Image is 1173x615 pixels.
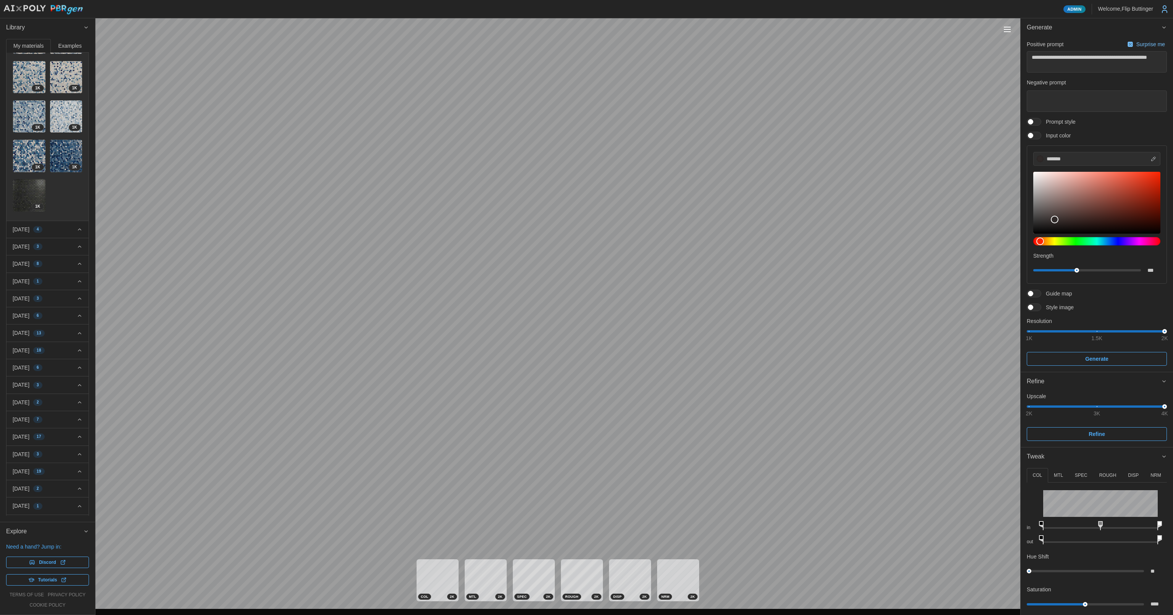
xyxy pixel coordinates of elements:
button: [DATE]3 [6,376,89,393]
p: Strength [1033,252,1160,260]
p: [DATE] [13,399,29,406]
button: [DATE]6 [6,359,89,376]
a: cookie policy [29,602,65,609]
span: Explore [6,522,83,541]
span: 2 K [594,594,599,599]
span: Discord [39,557,56,568]
span: 13 [37,330,41,336]
span: 2 [37,486,39,492]
div: Refine [1027,377,1161,386]
span: 17 [37,434,41,440]
span: 2 K [498,594,502,599]
button: [DATE]2 [6,480,89,497]
p: [DATE] [13,243,29,250]
p: [DATE] [13,312,29,320]
p: out [1027,539,1037,545]
button: [DATE]7 [6,411,89,428]
img: 67U3aAQAcWNG7FpAxuDS [13,61,45,94]
button: Refine [1027,427,1167,441]
button: [DATE]3 [6,446,89,463]
button: [DATE]19 [6,463,89,480]
p: MTL [1054,472,1063,479]
span: 1 K [35,85,40,91]
p: [DATE] [13,295,29,302]
p: [DATE] [13,450,29,458]
p: Positive prompt [1027,40,1063,48]
button: [DATE]17 [6,428,89,445]
p: NRM [1150,472,1161,479]
p: Saturation [1027,586,1051,593]
span: 2 K [690,594,695,599]
span: MTL [469,594,476,599]
span: SPEC [517,594,527,599]
p: ROUGH [1099,472,1116,479]
span: 1 [37,278,39,284]
span: 2 K [546,594,551,599]
span: 19 [37,468,41,475]
p: [DATE] [13,226,29,233]
img: AIxPoly PBRgen [3,5,83,15]
p: [DATE] [13,468,29,475]
button: [DATE]6 [6,307,89,324]
span: 1 [37,503,39,509]
span: 18 [37,347,41,354]
p: Welcome, Flip Buttinger [1098,5,1153,13]
button: [DATE]35 [6,515,89,532]
div: Generate [1021,37,1173,372]
span: 1 K [72,85,77,91]
span: 3 [37,451,39,457]
button: [DATE]18 [6,342,89,359]
a: 7NF7HONYS6d8VDHvLL0L1K [50,100,83,133]
a: nV8T8vWEOCF8AwIsaQfH1K [13,179,46,212]
p: [DATE] [13,485,29,492]
button: Surprise me [1125,39,1167,50]
a: XOIosxxFmIvq1Nav9ntv1K [13,139,46,173]
p: [DATE] [13,329,29,337]
button: Generate [1027,352,1167,366]
a: 67U3aAQAcWNG7FpAxuDS1K [13,61,46,94]
span: Generate [1027,18,1161,37]
span: 2 K [450,594,454,599]
button: Toggle viewport controls [1002,24,1013,35]
span: 1 K [35,164,40,170]
img: XOIosxxFmIvq1Nav9ntv [13,140,45,172]
span: Style image [1041,303,1074,311]
span: 3 [37,244,39,250]
button: [DATE]8 [6,255,89,272]
span: ROUGH [565,594,578,599]
p: Negative prompt [1027,79,1167,86]
span: NRM [661,594,669,599]
a: terms of use [10,592,44,598]
p: [DATE] [13,502,29,510]
span: 4 [37,226,39,232]
span: 1 K [72,164,77,170]
span: Library [6,18,83,37]
span: 6 [37,313,39,319]
img: vSBUGmhc8OdGApi1Kkyl [50,140,82,172]
span: 1 K [35,203,40,210]
img: nV8T8vWEOCF8AwIsaQfH [13,179,45,211]
a: privacy policy [48,592,86,598]
span: 7 [37,416,39,423]
span: 6 [37,365,39,371]
a: 1xKfV9ol5pLobnYH8pwQ1K [13,100,46,133]
p: SPEC [1075,472,1087,479]
p: [DATE] [13,260,29,268]
a: b2kWcjE4EB16ENk00Ppx1K [50,61,83,94]
p: Hue Shift [1027,553,1049,560]
p: DISP [1128,472,1139,479]
p: Upscale [1027,392,1167,400]
button: Refine [1021,372,1173,391]
span: DISP [613,594,622,599]
button: [DATE]1 [6,497,89,514]
p: COL [1032,472,1042,479]
div: Refine [1021,391,1173,447]
span: Guide map [1041,290,1072,297]
span: 1 K [72,124,77,131]
span: 2 [37,399,39,405]
button: [DATE]2 [6,394,89,411]
p: [DATE] [13,278,29,285]
button: [DATE]1 [6,273,89,290]
a: Tutorials [6,574,89,586]
button: [DATE]4 [6,221,89,238]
